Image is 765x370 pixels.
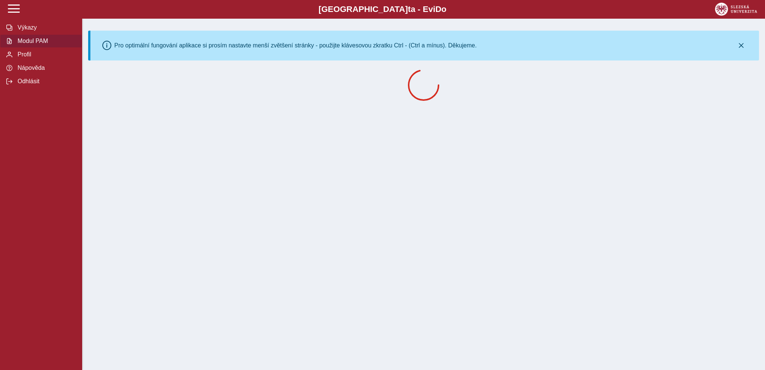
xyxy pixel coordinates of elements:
span: o [442,4,447,14]
span: Modul PAM [15,38,76,44]
span: t [408,4,411,14]
b: [GEOGRAPHIC_DATA] a - Evi [22,4,743,14]
span: Profil [15,51,76,58]
img: logo_web_su.png [715,3,757,16]
span: Výkazy [15,24,76,31]
span: Nápověda [15,65,76,71]
span: Odhlásit [15,78,76,85]
div: Pro optimální fungování aplikace si prosím nastavte menší zvětšení stránky - použijte klávesovou ... [114,42,477,49]
span: D [435,4,441,14]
